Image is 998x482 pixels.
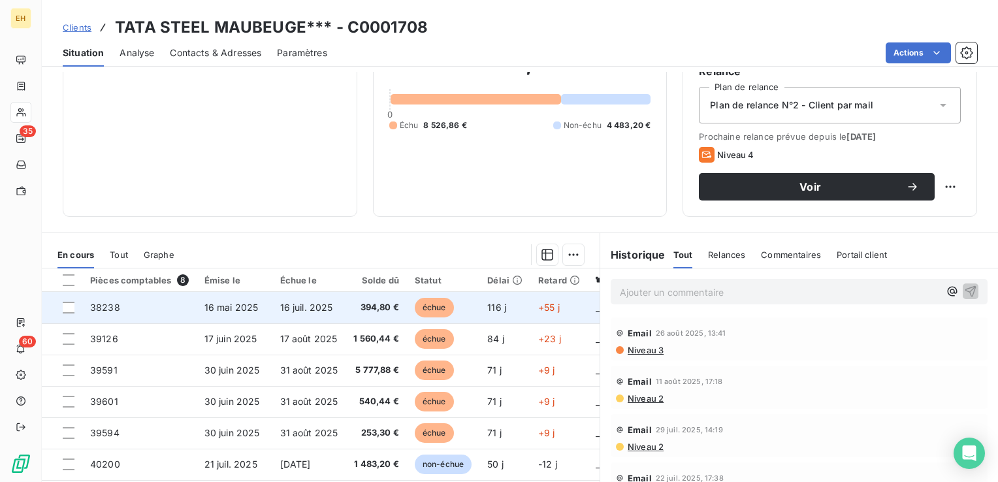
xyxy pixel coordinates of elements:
span: En cours [57,249,94,260]
span: _ [596,396,600,407]
span: 30 juin 2025 [204,364,260,376]
span: Tout [110,249,128,260]
span: _ [596,427,600,438]
span: +55 j [538,302,560,313]
span: 26 août 2025, 13:41 [656,329,726,337]
span: 40200 [90,458,120,470]
span: 30 juin 2025 [204,427,260,438]
span: Situation [63,46,104,59]
span: +23 j [538,333,561,344]
span: 253,30 € [353,426,399,440]
span: Contacts & Adresses [170,46,261,59]
span: -12 j [538,458,557,470]
span: non-échue [415,455,472,474]
span: 0 [387,109,393,120]
span: 540,44 € [353,395,399,408]
span: Niveau 4 [717,150,754,160]
span: 8 [177,274,189,286]
span: _ [596,458,600,470]
span: Plan de relance N°2 - Client par mail [710,99,873,112]
span: 38238 [90,302,120,313]
span: Échu [400,120,419,131]
span: 8 526,86 € [423,120,467,131]
span: 11 août 2025, 17:18 [656,378,723,385]
span: Commentaires [761,249,821,260]
button: Voir [699,173,935,201]
span: +9 j [538,427,555,438]
span: 1 560,44 € [353,332,399,345]
span: 22 juil. 2025, 17:38 [656,474,724,482]
span: Tout [673,249,693,260]
span: 4 483,20 € [607,120,651,131]
span: _ [596,302,600,313]
img: Logo LeanPay [10,453,31,474]
div: Délai [487,275,523,285]
span: échue [415,392,454,411]
span: Non-échu [564,120,602,131]
span: 39591 [90,364,118,376]
span: 31 août 2025 [280,364,338,376]
span: _ [596,364,600,376]
span: Niveau 2 [626,393,664,404]
span: Paramètres [277,46,327,59]
a: Clients [63,21,91,34]
span: Analyse [120,46,154,59]
div: Retard [538,275,580,285]
span: 21 juil. 2025 [204,458,257,470]
span: 16 juil. 2025 [280,302,333,313]
span: 71 j [487,427,502,438]
h3: TATA STEEL MAUBEUGE*** - C0001708 [115,16,428,39]
span: 116 j [487,302,506,313]
span: Email [628,376,652,387]
span: Email [628,328,652,338]
span: 16 mai 2025 [204,302,259,313]
span: 71 j [487,364,502,376]
span: +9 j [538,396,555,407]
span: 39126 [90,333,118,344]
span: échue [415,298,454,317]
span: Niveau 3 [626,345,664,355]
span: 1 483,20 € [353,458,399,471]
span: Prochaine relance prévue depuis le [699,131,961,142]
span: +9 j [538,364,555,376]
span: 394,80 € [353,301,399,314]
span: Niveau 2 [626,442,664,452]
span: 84 j [487,333,504,344]
span: Voir [715,182,906,192]
span: [DATE] [280,458,311,470]
span: 31 août 2025 [280,396,338,407]
span: 31 août 2025 [280,427,338,438]
span: 35 [20,125,36,137]
div: EH [10,8,31,29]
span: Clients [63,22,91,33]
span: Portail client [837,249,887,260]
div: Statut [415,275,472,285]
span: 39594 [90,427,120,438]
span: échue [415,423,454,443]
span: 71 j [487,396,502,407]
span: [DATE] [846,131,876,142]
span: Relances [708,249,745,260]
span: échue [415,361,454,380]
div: Solde dû [353,275,399,285]
span: échue [415,329,454,349]
div: Open Intercom Messenger [954,438,985,469]
span: 50 j [487,458,504,470]
span: 39601 [90,396,118,407]
span: 29 juil. 2025, 14:19 [656,426,723,434]
button: Actions [886,42,951,63]
span: Email [628,425,652,435]
div: Échue le [280,275,338,285]
div: Pièces comptables [90,274,189,286]
span: 17 août 2025 [280,333,338,344]
div: Émise le [204,275,265,285]
span: 17 juin 2025 [204,333,257,344]
span: 60 [19,336,36,347]
span: 5 777,88 € [353,364,399,377]
div: Chorus Pro [596,275,656,285]
span: 30 juin 2025 [204,396,260,407]
span: Graphe [144,249,174,260]
h6: Historique [600,247,666,263]
span: _ [596,333,600,344]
